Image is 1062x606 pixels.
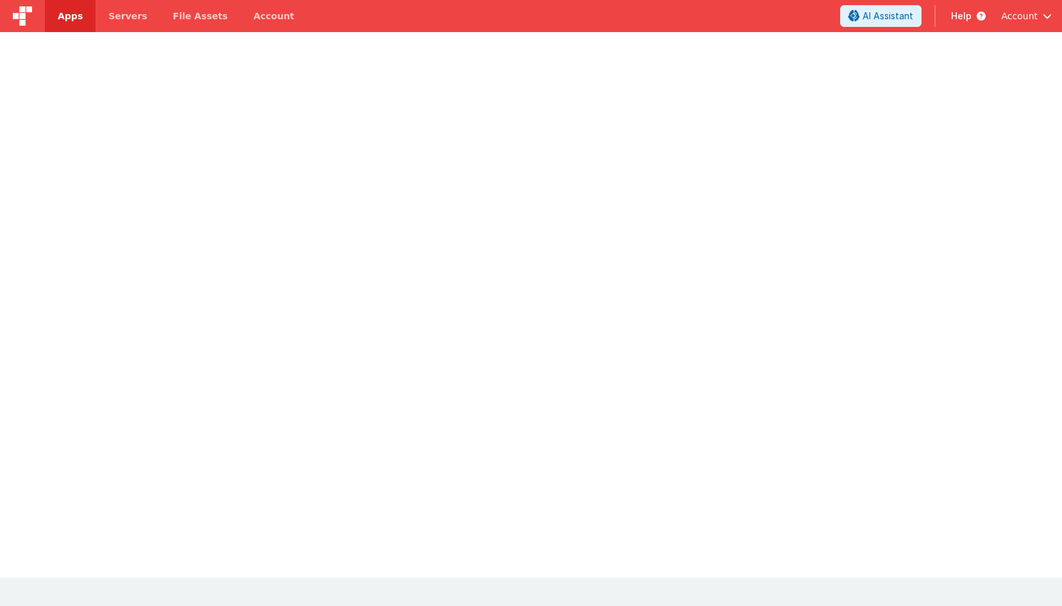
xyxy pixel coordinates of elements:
[58,10,83,22] span: Apps
[863,10,913,22] span: AI Assistant
[173,10,228,22] span: File Assets
[840,5,922,27] button: AI Assistant
[1001,10,1038,22] span: Account
[108,10,147,22] span: Servers
[1001,10,1052,22] button: Account
[951,10,972,22] span: Help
